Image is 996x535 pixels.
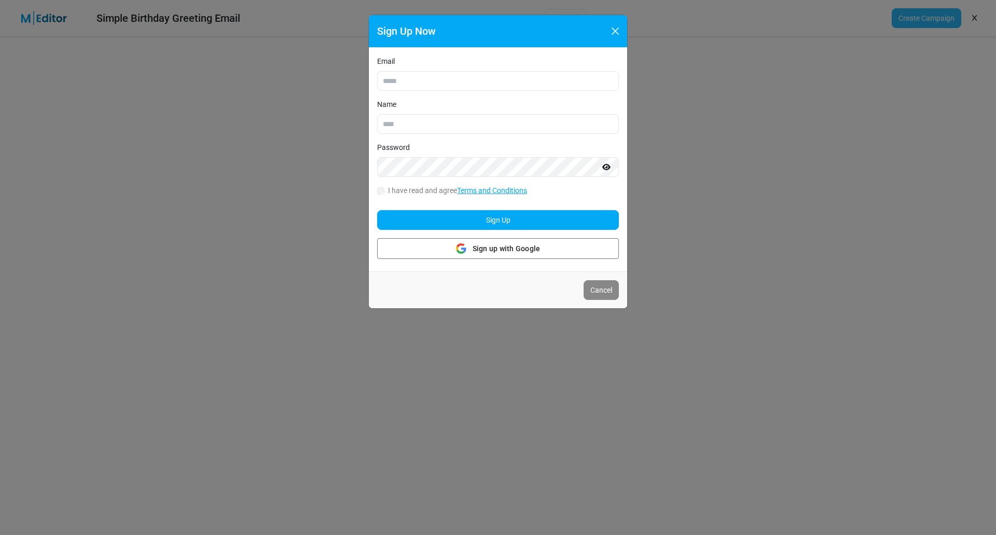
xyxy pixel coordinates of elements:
[388,185,527,196] label: I have read and agree
[377,99,396,110] label: Name
[457,186,527,195] a: Terms and Conditions
[602,163,611,171] i: Show password
[377,210,619,230] button: Sign Up
[607,23,623,39] button: Close
[377,56,395,67] label: Email
[377,23,436,39] h5: Sign Up Now
[377,238,619,259] button: Sign up with Google
[584,280,619,300] button: Cancel
[473,243,541,254] span: Sign up with Google
[377,142,410,153] label: Password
